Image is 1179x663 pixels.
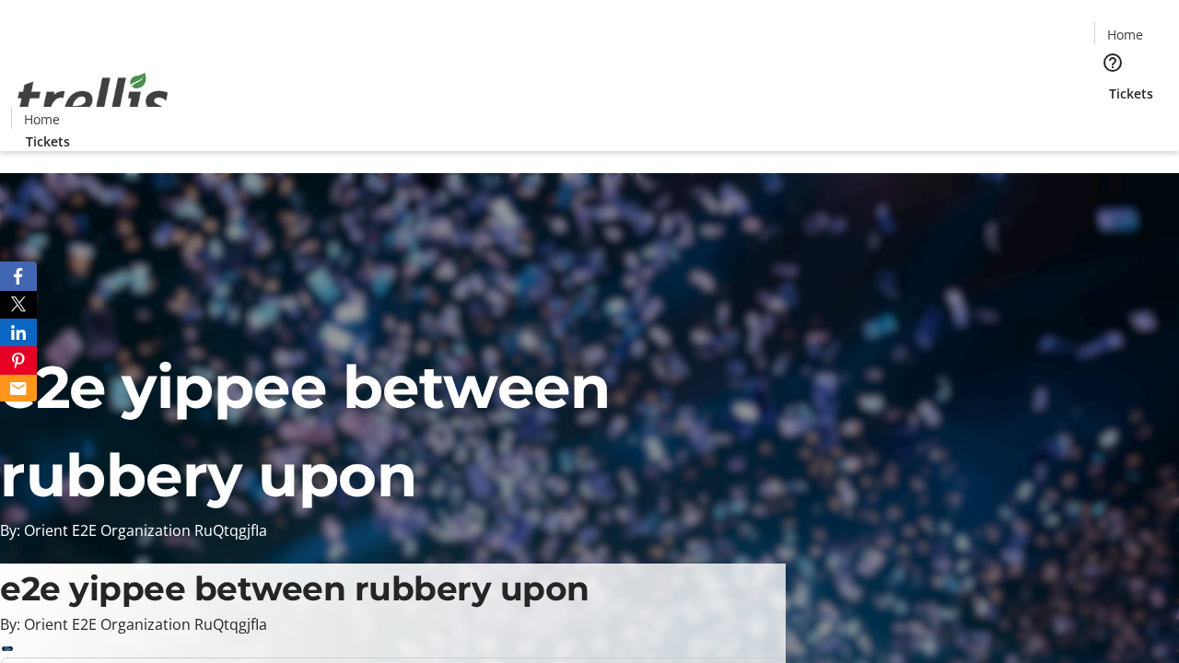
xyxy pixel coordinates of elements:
span: Home [24,110,60,129]
span: Tickets [1109,84,1153,103]
a: Home [1095,25,1154,44]
a: Tickets [1094,84,1168,103]
span: Home [1107,25,1143,44]
a: Home [12,110,71,129]
img: Orient E2E Organization RuQtqgjfIa's Logo [11,52,175,145]
button: Help [1094,44,1131,81]
a: Tickets [11,132,85,151]
span: Tickets [26,132,70,151]
button: Cart [1094,103,1131,140]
